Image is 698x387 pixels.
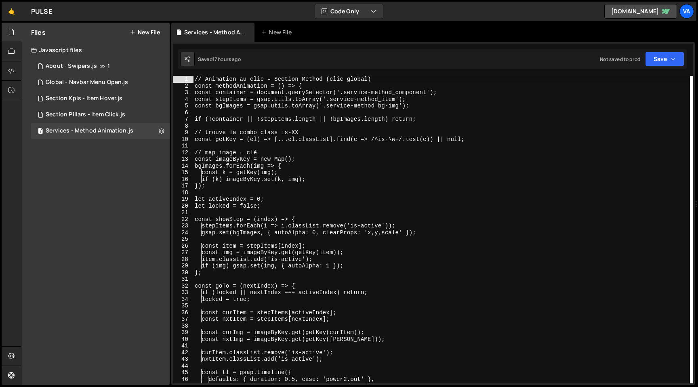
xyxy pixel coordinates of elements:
span: 1 [107,63,110,69]
div: 28 [173,256,193,263]
div: 45 [173,369,193,376]
div: Section Pillars - Item Click.js [46,111,125,118]
div: 38 [173,323,193,330]
a: 🤙 [2,2,21,21]
div: 22 [173,216,193,223]
div: 35 [173,303,193,309]
div: 40 [173,336,193,343]
div: 25 [173,236,193,243]
div: 39 [173,329,193,336]
div: 9 [173,129,193,136]
div: 20 [173,203,193,210]
h2: Files [31,28,46,37]
div: 5 [173,103,193,109]
div: 15 [173,169,193,176]
div: 1 [173,76,193,83]
div: Section Kpis - Item Hover.js [46,95,122,102]
div: Javascript files [21,42,170,58]
div: 7 [173,116,193,123]
div: 36 [173,309,193,316]
button: New File [130,29,160,36]
div: 42 [173,349,193,356]
div: 33 [173,289,193,296]
div: 16253/44485.js [31,90,170,107]
div: 12 [173,149,193,156]
div: 27 [173,249,193,256]
button: Code Only [315,4,383,19]
div: 16253/44878.js [31,123,170,139]
div: 16253/43838.js [31,58,170,74]
a: Va [679,4,694,19]
div: 46 [173,376,193,383]
div: 6 [173,109,193,116]
div: 11 [173,143,193,149]
div: PULSE [31,6,52,16]
div: 16 [173,176,193,183]
div: 18 [173,189,193,196]
div: 26 [173,243,193,250]
div: 43 [173,356,193,363]
div: 17 [173,183,193,189]
div: 24 [173,229,193,236]
div: 10 [173,136,193,143]
div: 44 [173,363,193,370]
div: 3 [173,89,193,96]
div: Not saved to prod [600,56,640,63]
div: 14 [173,163,193,170]
div: Global - Navbar Menu Open.js [46,79,128,86]
div: 29 [173,263,193,269]
div: 21 [173,209,193,216]
div: 23 [173,223,193,229]
a: [DOMAIN_NAME] [604,4,677,19]
div: 13 [173,156,193,163]
div: Services - Method Animation.js [184,28,245,36]
div: 17 hours ago [212,56,241,63]
div: 2 [173,83,193,90]
div: About - Swipers.js [46,63,97,70]
div: New File [261,28,295,36]
div: Services - Method Animation.js [46,127,133,135]
div: 16253/44429.js [31,107,170,123]
div: 41 [173,343,193,349]
span: 1 [38,128,43,135]
div: 4 [173,96,193,103]
button: Save [645,52,684,66]
div: 32 [173,283,193,290]
div: 16253/44426.js [31,74,170,90]
div: 30 [173,269,193,276]
div: 34 [173,296,193,303]
div: 19 [173,196,193,203]
div: 31 [173,276,193,283]
div: 8 [173,123,193,130]
div: Saved [198,56,241,63]
div: 37 [173,316,193,323]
